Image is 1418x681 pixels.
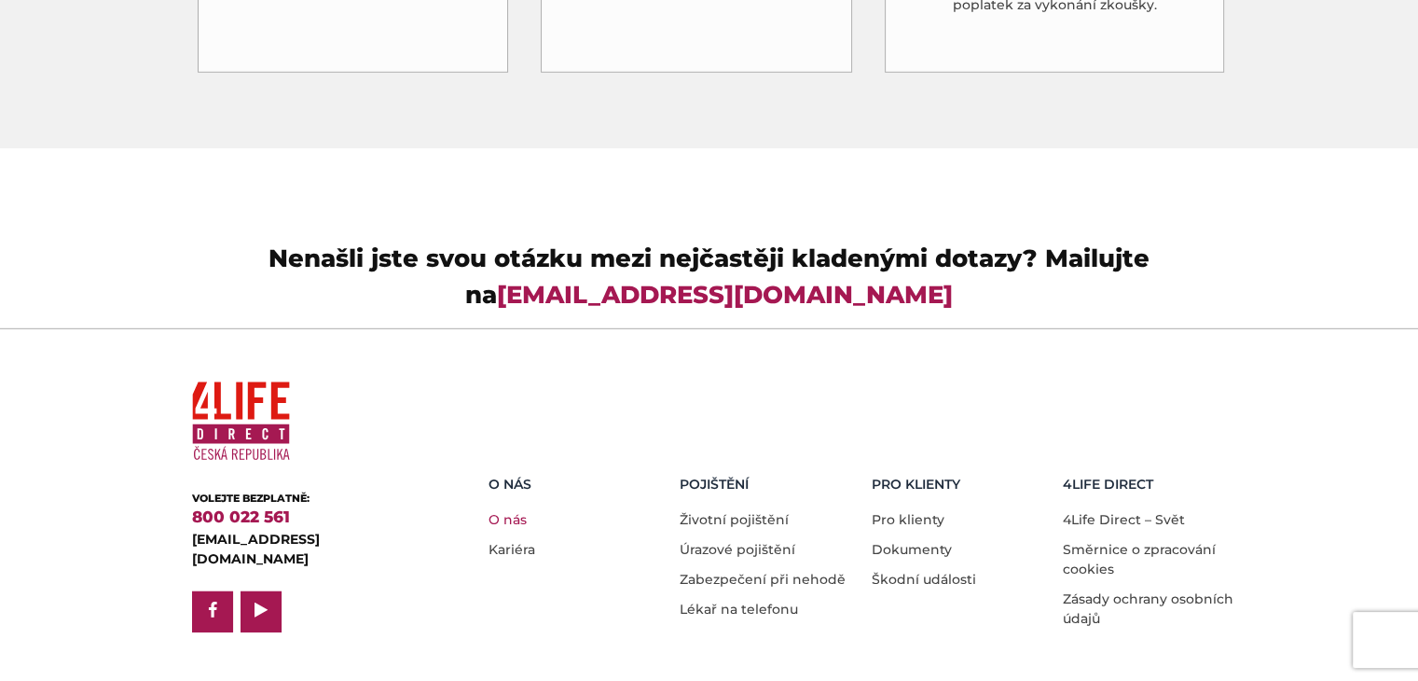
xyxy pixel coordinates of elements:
[192,531,320,567] a: [EMAIL_ADDRESS][DOMAIN_NAME]
[192,374,290,468] img: 4Life Direct Česká republika logo
[872,541,952,558] a: Dokumenty
[680,511,789,528] a: Životní pojištění
[872,511,944,528] a: Pro klienty
[872,571,976,588] a: Škodní události
[1063,511,1185,528] a: 4Life Direct – Svět
[872,477,1050,493] h5: Pro Klienty
[192,507,290,526] a: 800 022 561
[192,491,430,507] div: VOLEJTE BEZPLATNĚ:
[680,601,798,618] a: Lékař na telefonu
[680,571,846,588] a: Zabezpečení při nehodě
[489,477,667,493] h5: O nás
[497,280,953,310] a: [EMAIL_ADDRESS][DOMAIN_NAME]
[680,477,858,493] h5: Pojištění
[1063,477,1241,493] h5: 4LIFE DIRECT
[680,541,795,558] a: Úrazové pojištění
[268,243,1150,310] strong: Nenašli jste svou otázku mezi nejčastěji kladenými dotazy? Mailujte na
[489,541,535,558] a: Kariéra
[489,511,527,528] a: O nás
[1063,591,1233,627] a: Zásady ochrany osobních údajů
[1063,541,1216,577] a: Směrnice o zpracování cookies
